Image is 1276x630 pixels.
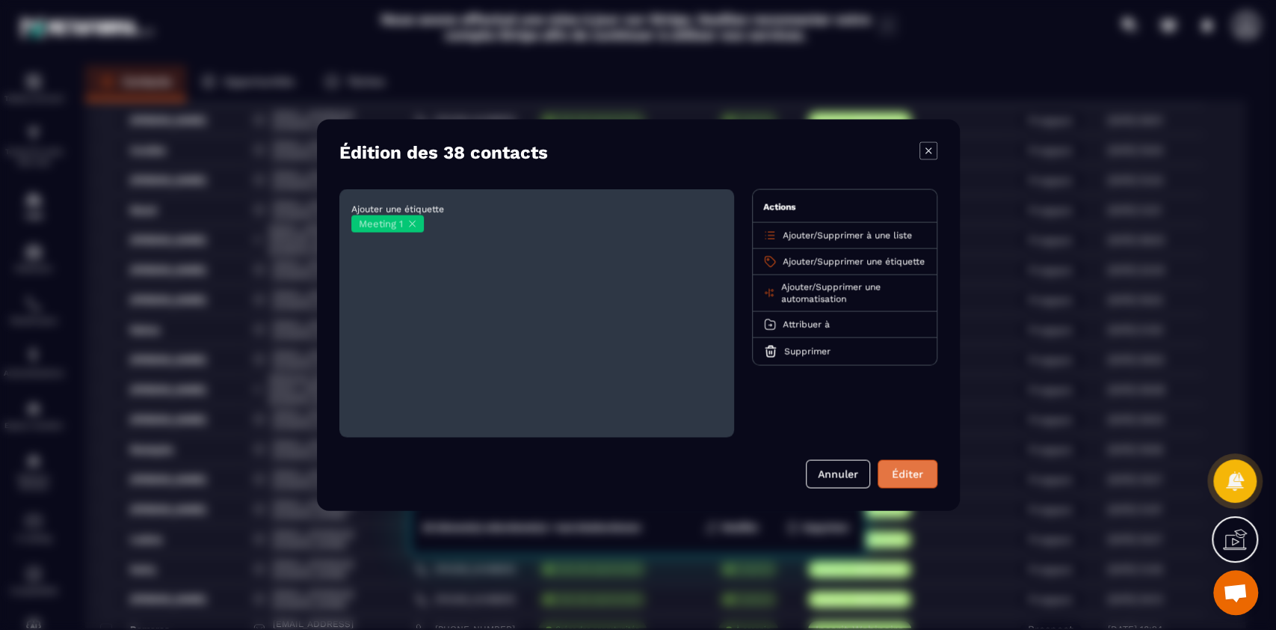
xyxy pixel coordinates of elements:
div: Ouvrir le chat [1213,570,1258,615]
p: / [780,281,925,305]
span: Attribuer à [783,319,830,330]
span: Actions [763,202,795,212]
span: Ajouter une étiquette [351,204,444,215]
button: Annuler [806,460,870,489]
button: Éditer [878,460,937,489]
span: Ajouter [783,257,813,267]
span: Supprimer [784,346,830,357]
p: / [783,230,912,242]
p: / [783,256,925,268]
span: Supprimer à une liste [817,230,912,241]
span: Supprimer une étiquette [817,257,925,267]
span: Supprimer une automatisation [780,282,880,305]
span: Meeting 1 [359,218,403,230]
span: Ajouter [783,230,813,241]
h4: Édition des 38 contacts [339,142,548,163]
span: Ajouter [780,282,811,293]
